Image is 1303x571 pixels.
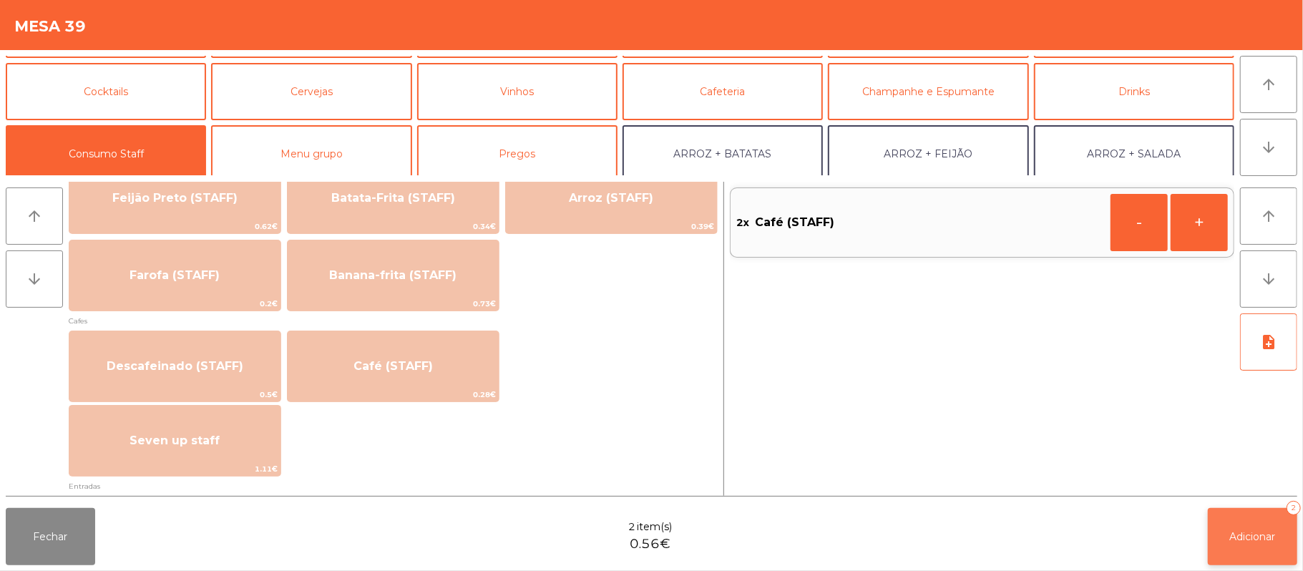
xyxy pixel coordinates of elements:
span: 0.34€ [288,220,499,233]
span: Seven up staff [130,434,220,447]
button: + [1171,194,1228,251]
span: Café (STAFF) [353,359,433,373]
i: arrow_upward [1260,208,1277,225]
span: 0.56€ [630,535,670,554]
span: item(s) [637,519,672,535]
button: Menu grupo [211,125,411,182]
span: 2x [736,212,749,233]
button: arrow_downward [6,250,63,308]
div: 2 [1287,501,1301,515]
h4: Mesa 39 [14,16,86,37]
span: 0.39€ [506,220,717,233]
button: Drinks [1034,63,1234,120]
button: Cervejas [211,63,411,120]
button: Vinhos [417,63,618,120]
button: note_add [1240,313,1297,371]
button: Fechar [6,508,95,565]
button: Adicionar2 [1208,508,1297,565]
button: arrow_upward [1240,187,1297,245]
span: 0.2€ [69,297,280,311]
i: arrow_upward [1260,76,1277,93]
i: arrow_downward [1260,139,1277,156]
span: Descafeinado (STAFF) [107,359,243,373]
i: arrow_upward [26,208,43,225]
button: arrow_upward [1240,56,1297,113]
button: Cocktails [6,63,206,120]
i: arrow_downward [26,270,43,288]
span: 0.5€ [69,388,280,401]
button: arrow_upward [6,187,63,245]
button: ARROZ + FEIJÃO [828,125,1028,182]
span: 0.28€ [288,388,499,401]
span: 2 [628,519,635,535]
button: arrow_downward [1240,119,1297,176]
span: Banana-frita (STAFF) [329,268,457,282]
button: Champanhe e Espumante [828,63,1028,120]
span: 1.11€ [69,462,280,476]
span: Farofa (STAFF) [130,268,220,282]
button: - [1111,194,1168,251]
button: Consumo Staff [6,125,206,182]
i: note_add [1260,333,1277,351]
span: Entradas [69,479,718,493]
span: 0.73€ [288,297,499,311]
span: Arroz (STAFF) [569,191,653,205]
span: Café (STAFF) [755,212,834,233]
span: Batata-Frita (STAFF) [331,191,455,205]
span: Adicionar [1230,530,1276,543]
span: Feijão Preto (STAFF) [112,191,238,205]
button: Cafeteria [623,63,823,120]
button: arrow_downward [1240,250,1297,308]
span: 0.62€ [69,220,280,233]
button: Pregos [417,125,618,182]
button: ARROZ + BATATAS [623,125,823,182]
i: arrow_downward [1260,270,1277,288]
span: Cafes [69,314,718,328]
button: ARROZ + SALADA [1034,125,1234,182]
